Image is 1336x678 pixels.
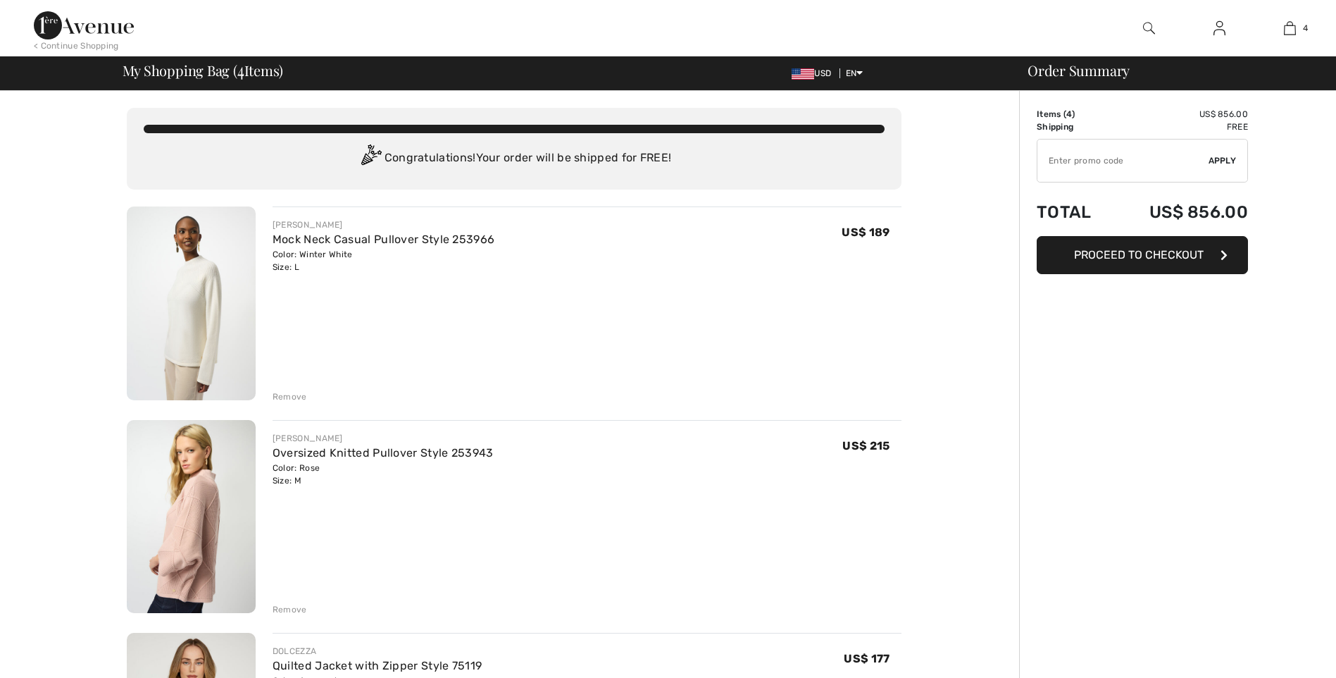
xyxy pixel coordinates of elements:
a: Mock Neck Casual Pullover Style 253966 [273,233,494,246]
span: Apply [1209,154,1237,167]
span: 4 [1066,109,1072,119]
span: 4 [1303,22,1308,35]
td: Free [1112,121,1248,133]
div: < Continue Shopping [34,39,119,52]
button: Proceed to Checkout [1037,236,1248,274]
span: 4 [237,60,244,78]
td: US$ 856.00 [1112,108,1248,121]
span: US$ 215 [842,439,889,452]
td: Total [1037,188,1112,236]
div: Color: Winter White Size: L [273,248,494,273]
div: Congratulations! Your order will be shipped for FREE! [144,144,885,173]
a: Oversized Knitted Pullover Style 253943 [273,446,494,460]
td: Shipping [1037,121,1112,133]
img: US Dollar [792,68,814,80]
img: My Info [1213,20,1225,37]
div: [PERSON_NAME] [273,218,494,231]
img: My Bag [1284,20,1296,37]
a: Quilted Jacket with Zipper Style 75119 [273,659,482,672]
div: Order Summary [1011,63,1328,78]
span: My Shopping Bag ( Items) [123,63,284,78]
div: DOLCEZZA [273,645,482,658]
img: Mock Neck Casual Pullover Style 253966 [127,207,256,400]
span: USD [792,68,837,78]
span: EN [846,68,863,78]
span: US$ 177 [844,652,889,665]
a: 4 [1255,20,1324,37]
img: 1ère Avenue [34,11,134,39]
img: Oversized Knitted Pullover Style 253943 [127,420,256,614]
div: Color: Rose Size: M [273,462,494,487]
div: Remove [273,390,307,403]
span: US$ 189 [842,226,889,239]
span: Proceed to Checkout [1074,248,1204,261]
img: search the website [1143,20,1155,37]
input: Promo code [1037,140,1209,182]
div: [PERSON_NAME] [273,432,494,445]
td: US$ 856.00 [1112,188,1248,236]
div: Remove [273,603,307,616]
a: Sign In [1202,20,1237,37]
img: Congratulation2.svg [356,144,385,173]
td: Items ( ) [1037,108,1112,121]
